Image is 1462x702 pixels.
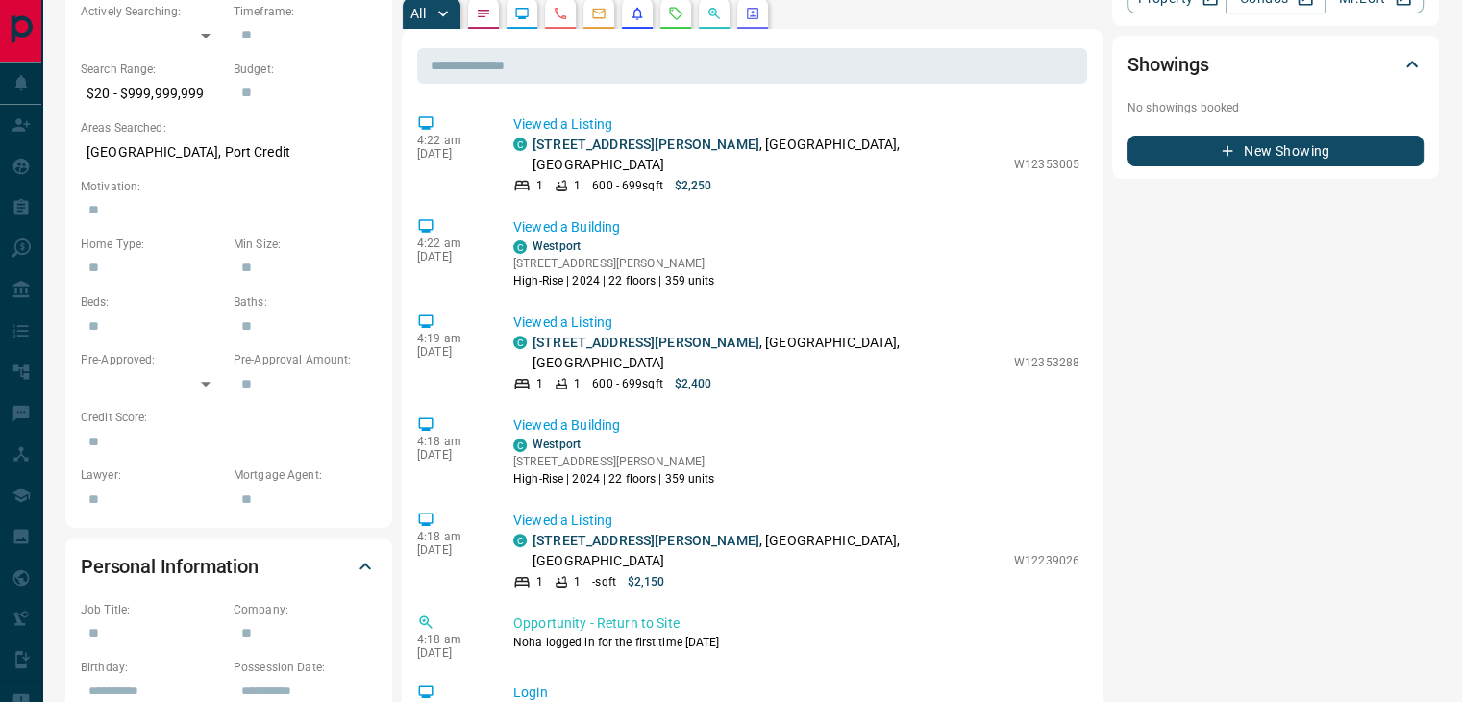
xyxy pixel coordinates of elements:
[234,659,377,676] p: Possession Date:
[513,138,527,151] div: condos.ca
[574,573,581,590] p: 1
[513,511,1079,531] p: Viewed a Listing
[81,178,377,195] p: Motivation:
[592,375,662,392] p: 600 - 699 sqft
[533,531,1004,571] p: , [GEOGRAPHIC_DATA], [GEOGRAPHIC_DATA]
[81,543,377,589] div: Personal Information
[668,6,683,21] svg: Requests
[533,333,1004,373] p: , [GEOGRAPHIC_DATA], [GEOGRAPHIC_DATA]
[591,6,607,21] svg: Emails
[513,439,527,452] div: condos.ca
[513,415,1079,436] p: Viewed a Building
[234,61,377,78] p: Budget:
[675,177,712,194] p: $2,250
[417,250,484,263] p: [DATE]
[81,466,224,484] p: Lawyer:
[81,3,224,20] p: Actively Searching:
[513,614,1079,634] p: Opportunity - Return to Site
[417,147,484,161] p: [DATE]
[1127,49,1209,80] h2: Showings
[1127,41,1424,88] div: Showings
[553,6,568,21] svg: Calls
[417,332,484,345] p: 4:19 am
[1014,354,1079,371] p: W12353288
[81,409,377,426] p: Credit Score:
[513,240,527,254] div: condos.ca
[533,438,581,451] a: Westport
[417,530,484,543] p: 4:18 am
[81,659,224,676] p: Birthday:
[81,351,224,368] p: Pre-Approved:
[630,6,645,21] svg: Listing Alerts
[1127,99,1424,116] p: No showings booked
[514,6,530,21] svg: Lead Browsing Activity
[513,255,715,272] p: [STREET_ADDRESS][PERSON_NAME]
[81,61,224,78] p: Search Range:
[476,6,491,21] svg: Notes
[410,7,426,20] p: All
[417,345,484,359] p: [DATE]
[417,633,484,646] p: 4:18 am
[745,6,760,21] svg: Agent Actions
[417,237,484,250] p: 4:22 am
[417,448,484,462] p: [DATE]
[234,351,377,368] p: Pre-Approval Amount:
[513,453,715,470] p: [STREET_ADDRESS][PERSON_NAME]
[592,177,662,194] p: 600 - 699 sqft
[574,375,581,392] p: 1
[81,137,377,168] p: [GEOGRAPHIC_DATA], Port Credit
[417,435,484,448] p: 4:18 am
[513,217,1079,238] p: Viewed a Building
[234,601,377,618] p: Company:
[81,601,224,618] p: Job Title:
[234,236,377,253] p: Min Size:
[513,272,715,289] p: High-Rise | 2024 | 22 floors | 359 units
[513,114,1079,135] p: Viewed a Listing
[513,634,1079,651] p: Noha logged in for the first time [DATE]
[234,466,377,484] p: Mortgage Agent:
[1127,136,1424,166] button: New Showing
[1014,552,1079,569] p: W12239026
[536,573,543,590] p: 1
[536,177,543,194] p: 1
[417,134,484,147] p: 4:22 am
[513,534,527,547] div: condos.ca
[81,78,224,110] p: $20 - $999,999,999
[513,313,1079,333] p: Viewed a Listing
[234,3,377,20] p: Timeframe:
[81,119,377,137] p: Areas Searched:
[234,293,377,311] p: Baths:
[533,335,759,350] a: [STREET_ADDRESS][PERSON_NAME]
[536,375,543,392] p: 1
[81,236,224,253] p: Home Type:
[706,6,722,21] svg: Opportunities
[81,293,224,311] p: Beds:
[1014,156,1079,173] p: W12353005
[417,646,484,660] p: [DATE]
[675,375,712,392] p: $2,400
[628,573,665,590] p: $2,150
[533,135,1004,175] p: , [GEOGRAPHIC_DATA], [GEOGRAPHIC_DATA]
[513,470,715,488] p: High-Rise | 2024 | 22 floors | 359 units
[574,177,581,194] p: 1
[533,137,759,152] a: [STREET_ADDRESS][PERSON_NAME]
[533,533,759,548] a: [STREET_ADDRESS][PERSON_NAME]
[533,239,581,253] a: Westport
[592,573,616,590] p: - sqft
[81,551,259,582] h2: Personal Information
[417,543,484,557] p: [DATE]
[513,336,527,349] div: condos.ca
